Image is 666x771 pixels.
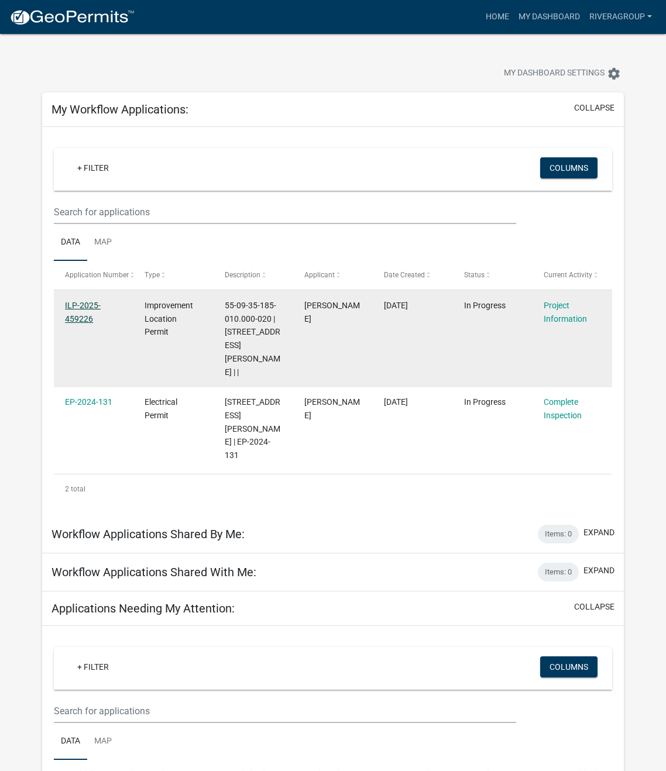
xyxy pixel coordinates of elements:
span: Electrical Permit [145,397,177,420]
div: 2 total [54,474,612,504]
span: 02/02/2024 [384,397,408,407]
span: Description [225,271,260,279]
a: Data [54,224,87,261]
a: Map [87,723,119,760]
button: expand [583,526,614,539]
h5: Workflow Applications Shared With Me: [52,565,256,579]
datatable-header-cell: Type [133,261,213,289]
a: + Filter [68,656,118,677]
span: Status [464,271,485,279]
span: Current Activity [544,271,592,279]
h5: Applications Needing My Attention: [52,601,235,615]
a: Complete Inspection [544,397,582,420]
a: My Dashboard [514,6,585,28]
a: EP-2024-131 [65,397,112,407]
button: Columns [540,656,598,677]
a: + Filter [68,157,118,178]
span: 55-09-35-185-010.000-020 | 2640 E MORGAN ST | | [225,301,280,377]
div: Items: 0 [538,563,579,581]
span: Michael Rivera [304,301,360,323]
datatable-header-cell: Date Created [373,261,452,289]
h5: Workflow Applications Shared By Me: [52,527,245,541]
span: 13218 N MILLER DR | EP-2024-131 [225,397,280,460]
datatable-header-cell: Applicant [293,261,373,289]
input: Search for applications [54,699,516,723]
span: Application Number [65,271,129,279]
a: Project Information [544,301,587,323]
button: collapse [574,601,614,613]
datatable-header-cell: Current Activity [533,261,612,289]
div: Items: 0 [538,525,579,543]
a: ILP-2025-459226 [65,301,101,323]
button: collapse [574,102,614,114]
span: Applicant [304,271,335,279]
button: Columns [540,157,598,178]
button: My Dashboard Settingssettings [495,62,630,85]
button: expand [583,565,614,577]
span: Type [145,271,160,279]
span: Improvement Location Permit [145,301,193,337]
input: Search for applications [54,200,516,224]
span: In Progress [464,397,506,407]
a: riveragroup [585,6,657,28]
h5: My Workflow Applications: [52,102,188,116]
i: settings [607,67,621,81]
a: Home [481,6,514,28]
span: In Progress [464,301,506,310]
a: Map [87,224,119,261]
span: 08/05/2025 [384,301,408,310]
datatable-header-cell: Status [452,261,532,289]
span: My Dashboard Settings [504,67,605,81]
datatable-header-cell: Description [213,261,293,289]
div: collapse [42,127,624,515]
span: Date Created [384,271,425,279]
datatable-header-cell: Application Number [54,261,133,289]
span: Michael Rivera [304,397,360,420]
a: Data [54,723,87,760]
